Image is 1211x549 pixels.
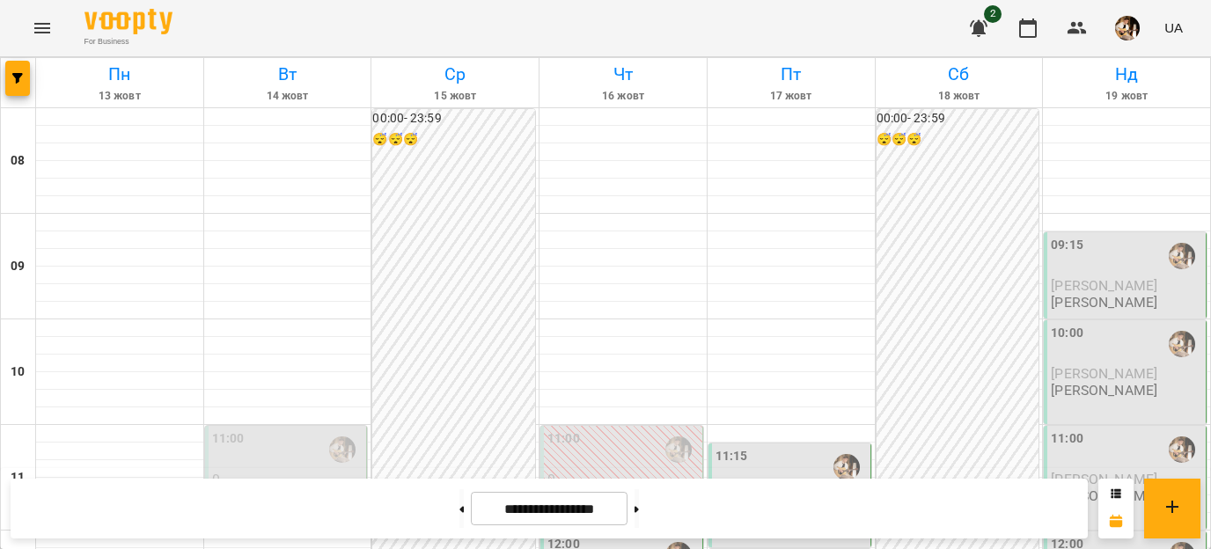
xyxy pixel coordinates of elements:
span: [PERSON_NAME] [1051,277,1157,294]
img: Сергій ВЛАСОВИЧ [329,436,356,463]
h6: 13 жовт [39,88,201,105]
img: Сергій ВЛАСОВИЧ [1169,243,1195,269]
img: 0162ea527a5616b79ea1cf03ccdd73a5.jpg [1115,16,1140,40]
label: 10:00 [1051,324,1083,343]
img: Сергій ВЛАСОВИЧ [665,436,692,463]
h6: Пт [710,61,872,88]
h6: Ср [374,61,536,88]
h6: 10 [11,362,25,382]
h6: Сб [878,61,1040,88]
img: Сергій ВЛАСОВИЧ [1169,436,1195,463]
label: 11:00 [547,429,580,449]
h6: 17 жовт [710,88,872,105]
h6: 15 жовт [374,88,536,105]
h6: 19 жовт [1046,88,1207,105]
span: 2 [984,5,1002,23]
label: 11:00 [212,429,245,449]
h6: 00:00 - 23:59 [877,109,1039,128]
img: Сергій ВЛАСОВИЧ [1169,331,1195,357]
img: Voopty Logo [84,9,172,34]
h6: Пн [39,61,201,88]
h6: 16 жовт [542,88,704,105]
span: [PERSON_NAME] [1051,365,1157,382]
label: 11:00 [1051,429,1083,449]
h6: Чт [542,61,704,88]
h6: 09 [11,257,25,276]
button: UA [1157,11,1190,44]
span: For Business [84,36,172,48]
h6: 18 жовт [878,88,1040,105]
span: UA [1164,18,1183,37]
h6: 08 [11,151,25,171]
h6: 00:00 - 23:59 [372,109,535,128]
h6: 😴😴😴 [372,130,535,150]
h6: Нд [1046,61,1207,88]
img: Сергій ВЛАСОВИЧ [833,454,860,480]
button: Menu [21,7,63,49]
h6: 14 жовт [207,88,369,105]
p: [PERSON_NAME] [1051,383,1157,398]
h6: 😴😴😴 [877,130,1039,150]
p: [PERSON_NAME] [1051,295,1157,310]
h6: Вт [207,61,369,88]
label: 09:15 [1051,236,1083,255]
label: 11:15 [716,447,748,466]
